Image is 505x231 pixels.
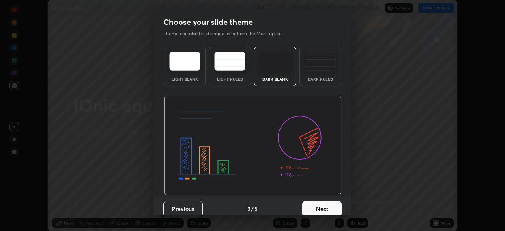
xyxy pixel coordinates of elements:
h2: Choose your slide theme [163,17,253,27]
h4: / [251,205,254,213]
img: lightTheme.e5ed3b09.svg [169,52,200,71]
div: Light Ruled [214,77,246,81]
button: Previous [163,201,203,217]
h4: 5 [254,205,258,213]
p: Theme can also be changed later from the More option [163,30,291,37]
div: Dark Ruled [305,77,336,81]
div: Dark Blank [259,77,291,81]
img: darkThemeBanner.d06ce4a2.svg [164,96,342,196]
img: darkRuledTheme.de295e13.svg [305,52,336,71]
img: darkTheme.f0cc69e5.svg [260,52,291,71]
div: Light Blank [169,77,200,81]
img: lightRuledTheme.5fabf969.svg [214,52,245,71]
button: Next [302,201,342,217]
h4: 3 [247,205,251,213]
